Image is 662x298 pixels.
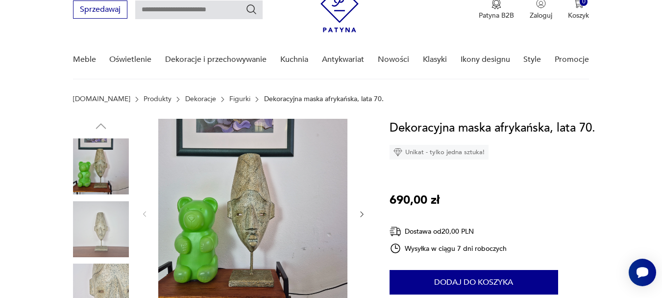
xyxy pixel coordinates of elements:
a: Klasyki [423,41,447,79]
a: Dekoracje [185,95,216,103]
a: Nowości [378,41,409,79]
h1: Dekoracyjna maska afrykańska, lata 70. [390,119,595,137]
button: Sprzedawaj [73,0,127,19]
div: Dostawa od 20,00 PLN [390,225,507,238]
iframe: Smartsupp widget button [629,259,656,286]
div: Unikat - tylko jedna sztuka! [390,145,489,160]
a: Promocje [555,41,589,79]
a: Figurki [229,95,250,103]
p: Zaloguj [530,11,552,20]
a: Sprzedawaj [73,7,127,14]
img: Ikona dostawy [390,225,401,238]
a: Style [523,41,541,79]
button: Szukaj [245,3,257,15]
p: Patyna B2B [479,11,514,20]
button: Dodaj do koszyka [390,270,558,295]
img: Ikona diamentu [393,148,402,157]
img: Zdjęcie produktu Dekoracyjna maska afrykańska, lata 70. [73,201,129,257]
a: Ikony designu [461,41,510,79]
img: Zdjęcie produktu Dekoracyjna maska afrykańska, lata 70. [73,138,129,194]
p: 690,00 zł [390,191,440,210]
a: Produkty [144,95,172,103]
a: Dekoracje i przechowywanie [165,41,267,79]
a: Meble [73,41,96,79]
p: Koszyk [568,11,589,20]
a: Antykwariat [322,41,364,79]
a: [DOMAIN_NAME] [73,95,130,103]
p: Dekoracyjna maska afrykańska, lata 70. [264,95,384,103]
div: Wysyłka w ciągu 7 dni roboczych [390,243,507,254]
a: Oświetlenie [109,41,151,79]
a: Kuchnia [280,41,308,79]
